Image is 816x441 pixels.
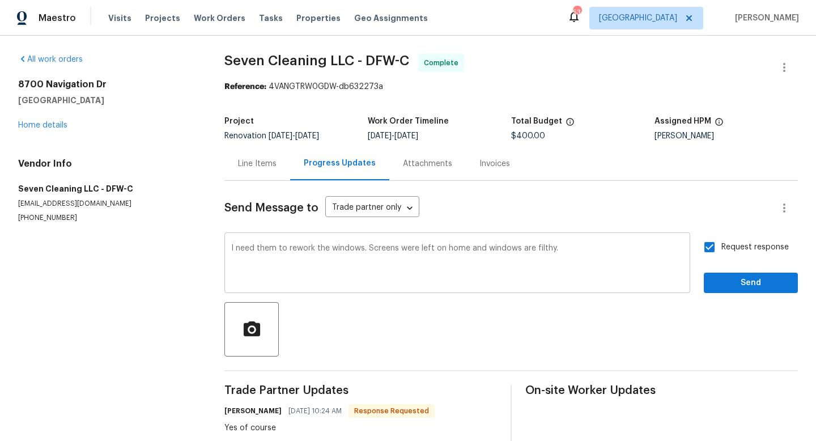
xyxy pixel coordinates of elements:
[654,132,798,140] div: [PERSON_NAME]
[224,132,319,140] span: Renovation
[269,132,292,140] span: [DATE]
[224,385,497,396] span: Trade Partner Updates
[108,12,131,24] span: Visits
[18,158,197,169] h4: Vendor Info
[368,132,418,140] span: -
[224,405,282,417] h6: [PERSON_NAME]
[354,12,428,24] span: Geo Assignments
[18,183,197,194] h5: Seven Cleaning LLC - DFW-C
[39,12,76,24] span: Maestro
[721,241,789,253] span: Request response
[296,12,341,24] span: Properties
[224,117,254,125] h5: Project
[511,132,545,140] span: $400.00
[194,12,245,24] span: Work Orders
[304,158,376,169] div: Progress Updates
[368,132,392,140] span: [DATE]
[288,405,342,417] span: [DATE] 10:24 AM
[403,158,452,169] div: Attachments
[368,117,449,125] h5: Work Order Timeline
[269,132,319,140] span: -
[259,14,283,22] span: Tasks
[350,405,433,417] span: Response Requested
[224,202,318,214] span: Send Message to
[224,54,409,67] span: Seven Cleaning LLC - DFW-C
[238,158,277,169] div: Line Items
[599,12,677,24] span: [GEOGRAPHIC_DATA]
[566,117,575,132] span: The total cost of line items that have been proposed by Opendoor. This sum includes line items th...
[18,56,83,63] a: All work orders
[511,117,562,125] h5: Total Budget
[704,273,798,294] button: Send
[145,12,180,24] span: Projects
[573,7,581,18] div: 53
[394,132,418,140] span: [DATE]
[18,213,197,223] p: [PHONE_NUMBER]
[224,83,266,91] b: Reference:
[730,12,799,24] span: [PERSON_NAME]
[224,81,798,92] div: 4VANGTRW0GDW-db632273a
[715,117,724,132] span: The hpm assigned to this work order.
[295,132,319,140] span: [DATE]
[18,121,67,129] a: Home details
[713,276,789,290] span: Send
[231,244,683,284] textarea: I need them to rework the windows. Screens were left on home and windows are filthy.
[224,422,435,434] div: Yes of course
[325,199,419,218] div: Trade partner only
[18,79,197,90] h2: 8700 Navigation Dr
[424,57,463,69] span: Complete
[479,158,510,169] div: Invoices
[525,385,798,396] span: On-site Worker Updates
[18,199,197,209] p: [EMAIL_ADDRESS][DOMAIN_NAME]
[654,117,711,125] h5: Assigned HPM
[18,95,197,106] h5: [GEOGRAPHIC_DATA]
